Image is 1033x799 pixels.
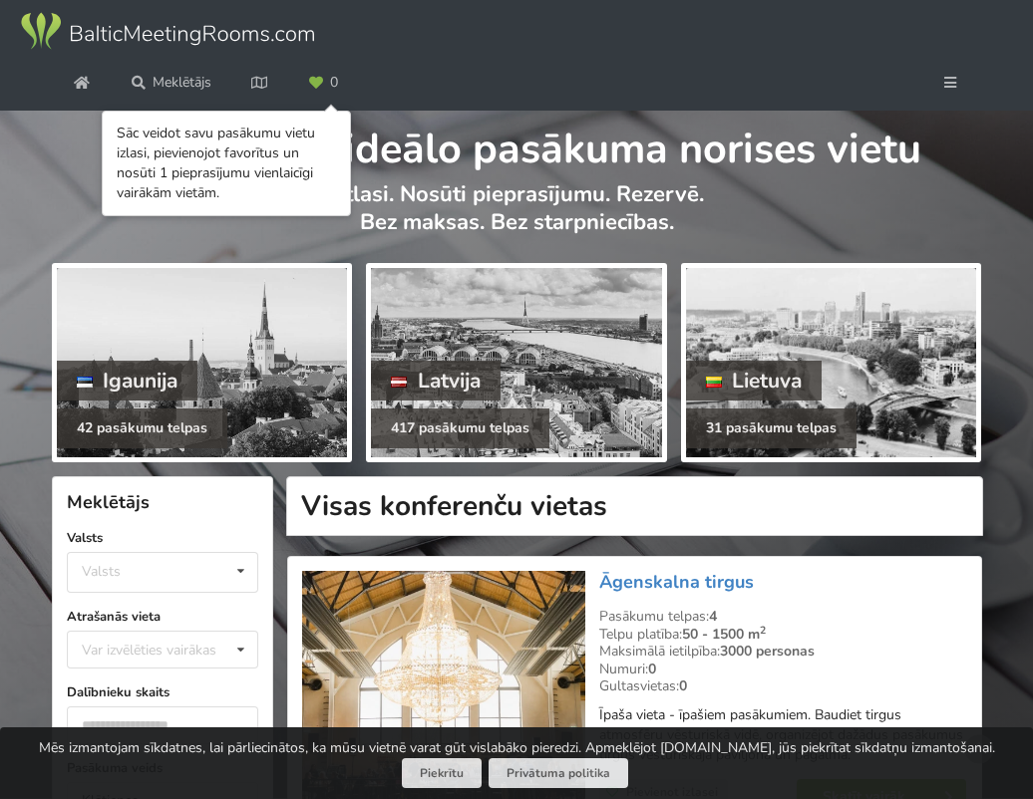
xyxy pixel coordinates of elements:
[679,676,687,695] strong: 0
[720,642,815,661] strong: 3000 personas
[82,563,121,580] div: Valsts
[57,408,227,448] div: 42 pasākumu telpas
[118,65,224,101] a: Meklētājs
[709,607,717,626] strong: 4
[599,570,754,594] a: Āgenskalna tirgus
[77,639,261,662] div: Var izvēlēties vairākas
[371,361,501,400] div: Latvija
[330,76,338,90] span: 0
[599,608,967,626] div: Pasākumu telpas:
[686,408,857,448] div: 31 pasākumu telpas
[67,528,259,548] label: Valsts
[599,626,967,644] div: Telpu platība:
[52,111,982,175] h1: Atrodi savu ideālo pasākuma norises vietu
[599,677,967,695] div: Gultasvietas:
[599,705,967,765] p: Īpaša vieta - īpašiem pasākumiem. Baudiet tirgus atmosfēru vēsturiskā vidē, organizējot dažādus p...
[52,180,982,257] p: Atlasi. Nosūti pieprasījumu. Rezervē. Bez maksas. Bez starpniecības.
[599,661,967,678] div: Numuri:
[489,758,628,789] a: Privātuma politika
[57,361,198,400] div: Igaunija
[286,476,982,536] h1: Visas konferenču vietas
[402,758,482,789] button: Piekrītu
[648,660,656,678] strong: 0
[371,408,549,448] div: 417 pasākumu telpas
[760,623,766,638] sup: 2
[682,625,766,644] strong: 50 - 1500 m
[18,11,317,52] img: Baltic Meeting Rooms
[52,263,353,462] a: Igaunija 42 pasākumu telpas
[366,263,667,462] a: Latvija 417 pasākumu telpas
[117,124,336,203] div: Sāc veidot savu pasākumu vietu izlasi, pievienojot favorītus un nosūti 1 pieprasījumu vienlaicīgi...
[686,361,823,400] div: Lietuva
[67,682,259,702] label: Dalībnieku skaits
[681,263,982,462] a: Lietuva 31 pasākumu telpas
[67,490,150,514] span: Meklētājs
[599,643,967,661] div: Maksimālā ietilpība:
[67,607,259,627] label: Atrašanās vieta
